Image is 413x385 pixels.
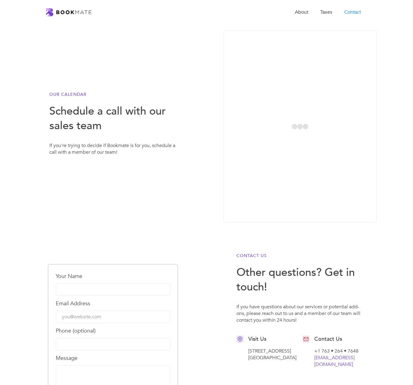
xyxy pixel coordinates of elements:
a: home [46,8,91,16]
div: +1 763 • 264 • 7648 [314,348,364,368]
div: If you're trying to decide if Bookmate is for you, schedule a call with a member of our team! [49,142,177,168]
iframe: Select a Date & Time - Calendly [224,31,376,222]
h6: our calendar [49,91,177,98]
h3: Schedule a call with our sales team [49,104,177,133]
label: Email Address [56,299,170,308]
h1: Contact Us [314,336,364,343]
label: Message [56,354,170,363]
label: Your Name [56,272,170,281]
a: Taxes [314,6,338,18]
a: Contact [338,6,367,18]
h3: Other questions? Get in touch! [236,265,364,294]
h6: Contact Us [236,253,364,259]
a: About [289,6,314,18]
a: [EMAIL_ADDRESS][DOMAIN_NAME] [314,354,355,368]
div: [STREET_ADDRESS] [GEOGRAPHIC_DATA] [248,348,298,361]
input: you@website.com [56,311,170,323]
h1: Visit Us [248,336,298,343]
div: If you have questions about our services or potential add-ons, please reach out to us and a membe... [236,303,364,336]
label: Phone (optional) [56,326,170,336]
